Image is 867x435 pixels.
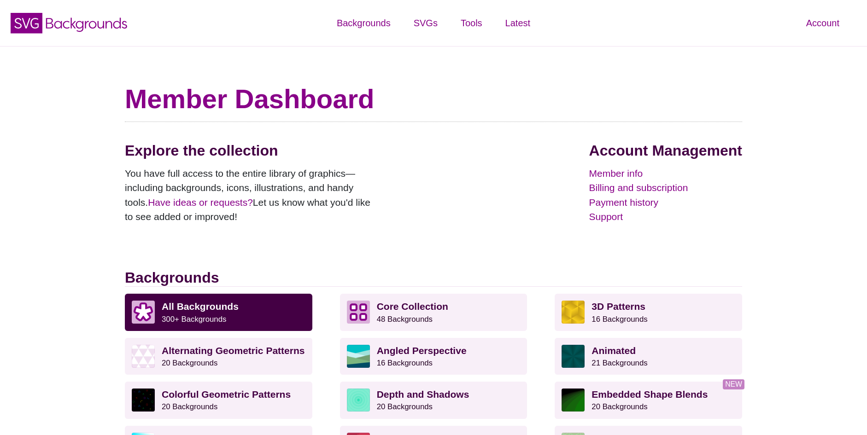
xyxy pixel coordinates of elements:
small: 20 Backgrounds [592,402,647,411]
strong: Depth and Shadows [377,389,469,400]
small: 48 Backgrounds [377,315,433,324]
img: a rainbow pattern of outlined geometric shapes [132,389,155,412]
small: 16 Backgrounds [377,359,433,367]
strong: Core Collection [377,301,448,312]
a: Have ideas or requests? [148,197,253,208]
small: 21 Backgrounds [592,359,647,367]
a: Depth and Shadows20 Backgrounds [340,382,527,418]
a: SVGs [402,9,449,37]
p: You have full access to the entire library of graphics—including backgrounds, icons, illustration... [125,166,378,224]
strong: Angled Perspective [377,345,467,356]
a: Payment history [589,195,742,210]
small: 300+ Backgrounds [162,315,226,324]
img: green rave light effect animated background [562,345,585,368]
h2: Backgrounds [125,269,742,287]
a: Support [589,209,742,224]
a: Latest [494,9,542,37]
a: Alternating Geometric Patterns20 Backgrounds [125,338,312,375]
a: Member info [589,166,742,181]
h1: Member Dashboard [125,83,742,115]
img: abstract landscape with sky mountains and water [347,345,370,368]
a: Core Collection 48 Backgrounds [340,294,527,331]
img: green layered rings within rings [347,389,370,412]
small: 20 Backgrounds [162,402,217,411]
h2: Explore the collection [125,142,378,159]
strong: Animated [592,345,636,356]
a: All Backgrounds 300+ Backgrounds [125,294,312,331]
strong: Embedded Shape Blends [592,389,708,400]
small: 16 Backgrounds [592,315,647,324]
a: Colorful Geometric Patterns20 Backgrounds [125,382,312,418]
strong: 3D Patterns [592,301,645,312]
a: Embedded Shape Blends20 Backgrounds [555,382,742,418]
img: light purple and white alternating triangle pattern [132,345,155,368]
small: 20 Backgrounds [377,402,433,411]
a: 3D Patterns16 Backgrounds [555,294,742,331]
a: Backgrounds [325,9,402,37]
h2: Account Management [589,142,742,159]
strong: Colorful Geometric Patterns [162,389,291,400]
img: green to black rings rippling away from corner [562,389,585,412]
a: Tools [449,9,494,37]
a: Angled Perspective16 Backgrounds [340,338,527,375]
a: Account [795,9,851,37]
img: fancy golden cube pattern [562,301,585,324]
strong: Alternating Geometric Patterns [162,345,305,356]
a: Billing and subscription [589,180,742,195]
small: 20 Backgrounds [162,359,217,367]
strong: All Backgrounds [162,301,239,312]
a: Animated21 Backgrounds [555,338,742,375]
